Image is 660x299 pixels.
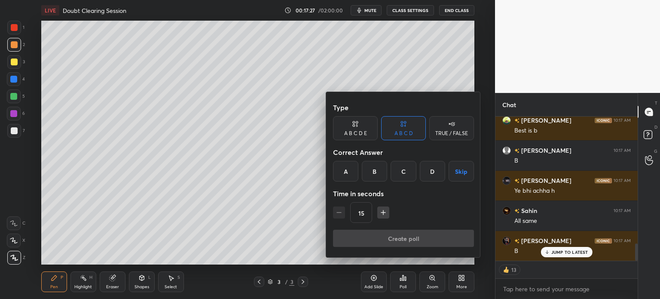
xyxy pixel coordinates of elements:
div: D [420,161,445,182]
div: A [333,161,358,182]
div: Correct Answer [333,144,474,161]
div: TRUE / FALSE [435,131,468,136]
div: C [391,161,416,182]
div: Type [333,99,474,116]
div: A B C D E [344,131,367,136]
button: Skip [449,161,474,182]
div: A B C D [394,131,413,136]
div: B [362,161,387,182]
div: Time in seconds [333,185,474,202]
